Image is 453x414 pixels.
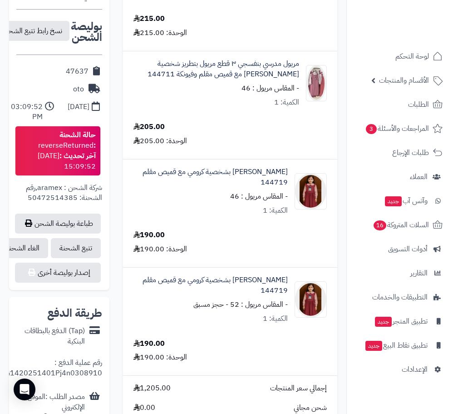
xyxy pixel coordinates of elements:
[241,83,299,94] small: - المقاس مريول : 46
[375,317,392,327] span: جديد
[37,182,102,193] span: شركة الشحن : aramex
[306,65,326,101] img: 1753444073-IMG_1585-90x90.jpeg
[133,275,288,296] a: [PERSON_NAME] بشخصية كرومي مع قميص مقلم 144719
[14,379,35,400] div: Open Intercom Messenger
[379,74,429,87] span: الأقسام والمنتجات
[133,339,165,349] div: 190.00
[295,281,326,318] img: 1754175138-2AE3ABA6-FFE5-4F98-AE15-03D24E648CC5-90x90.png
[133,352,187,363] div: الوحدة: 190.00
[352,310,448,332] a: تطبيق المتجرجديد
[352,286,448,308] a: التطبيقات والخدمات
[352,166,448,188] a: العملاء
[365,122,429,135] span: المراجعات والأسئلة
[352,262,448,284] a: التقارير
[295,173,326,209] img: 1754175138-2AE3ABA6-FFE5-4F98-AE15-03D24E648CC5-90x90.png
[16,183,102,214] div: ,
[59,150,96,161] strong: آخر تحديث :
[16,326,85,347] div: (Tap) الدفع بالبطاقات البنكية
[352,142,448,164] a: طلبات الإرجاع
[133,59,299,80] a: مريول مدرسي بنفسجي ٣ قطع مريول بتطريز شخصية [PERSON_NAME] مع قميص مقلم وفيونكة 144711
[20,130,96,171] div: reverseReturned [DATE] 15:09:52
[133,28,187,38] div: الوحدة: 215.00
[373,219,429,231] span: السلات المتروكة
[133,383,171,394] span: 1,205.00
[374,315,428,328] span: تطبيق المتجر
[352,45,448,67] a: لوحة التحكم
[352,359,448,380] a: الإعدادات
[51,238,101,258] a: تتبع الشحنة
[66,66,89,77] div: 47637
[372,291,428,304] span: التطبيقات والخدمات
[133,244,187,254] div: الوحدة: 190.00
[391,19,444,38] img: logo-2.png
[352,238,448,260] a: أدوات التسويق
[373,220,386,231] span: 16
[364,339,428,352] span: تطبيق نقاط البيع
[133,403,155,413] span: 0.00
[365,124,377,135] span: 3
[365,341,382,351] span: جديد
[15,214,101,234] a: طباعة بوليصة الشحن
[392,146,429,159] span: طلبات الإرجاع
[15,263,101,283] button: إصدار بوليصة أخرى
[193,299,288,310] small: - المقاس مريول : 52 - حجز مسبق
[133,230,165,240] div: 190.00
[352,214,448,236] a: السلات المتروكة16
[2,25,62,36] span: نسخ رابط تتبع الشحنة
[410,170,428,183] span: العملاء
[73,84,84,95] div: oto
[47,308,102,319] h2: طريقة الدفع
[263,205,288,216] div: الكمية: 1
[263,314,288,324] div: الكمية: 1
[402,363,428,376] span: الإعدادات
[59,130,96,151] strong: حالة الشحنة :
[133,14,165,24] div: 215.00
[352,334,448,356] a: تطبيق نقاط البيعجديد
[133,122,165,132] div: 205.00
[26,182,102,204] span: رقم الشحنة: 50472514385
[294,403,327,413] span: شحن مجاني
[270,383,327,394] span: إجمالي سعر المنتجات
[388,243,428,255] span: أدوات التسويق
[384,195,428,207] span: وآتس آب
[352,118,448,140] a: المراجعات والأسئلة3
[352,190,448,212] a: وآتس آبجديد
[68,102,89,123] div: [DATE]
[133,167,288,188] a: [PERSON_NAME] بشخصية كرومي مع قميص مقلم 144719
[352,94,448,115] a: الطلبات
[11,102,43,123] div: 03:09:52 PM
[274,97,299,108] div: الكمية: 1
[385,196,402,206] span: جديد
[410,267,428,279] span: التقارير
[133,136,187,146] div: الوحدة: 205.00
[230,191,288,202] small: - المقاس مريول : 46
[408,98,429,111] span: الطلبات
[71,21,102,43] h2: بوليصة الشحن
[395,50,429,63] span: لوحة التحكم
